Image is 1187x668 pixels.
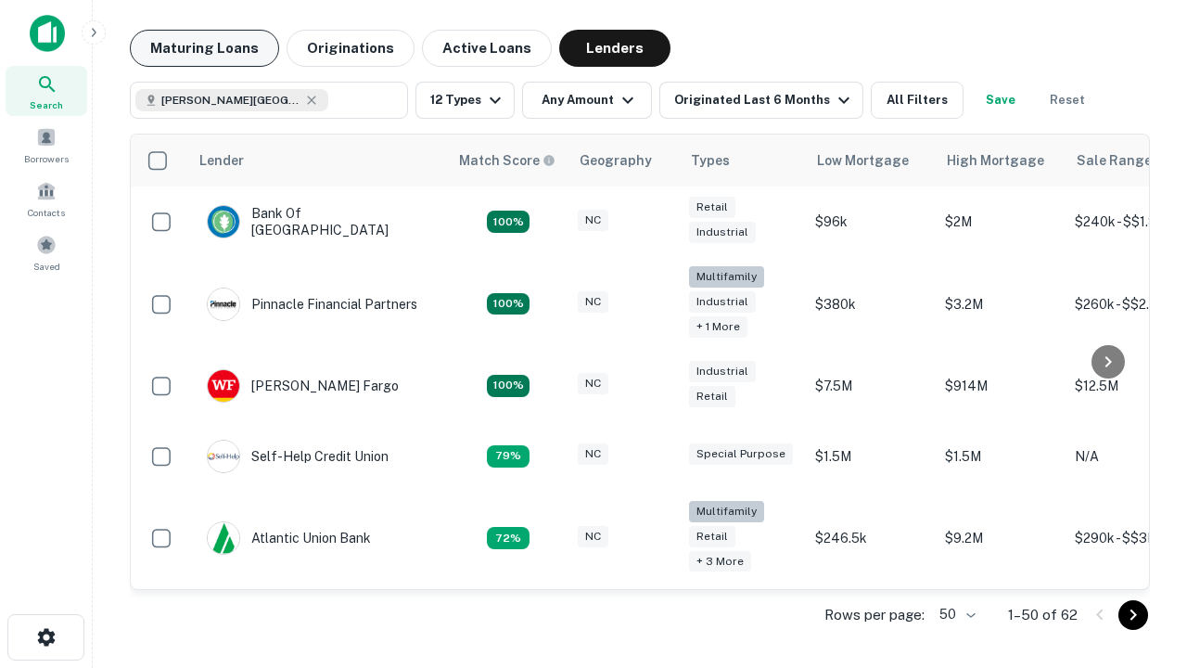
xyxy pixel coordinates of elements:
[207,369,399,403] div: [PERSON_NAME] Fargo
[691,149,730,172] div: Types
[459,150,552,171] h6: Match Score
[161,92,300,109] span: [PERSON_NAME][GEOGRAPHIC_DATA], [GEOGRAPHIC_DATA]
[487,375,530,397] div: Matching Properties: 15, hasApolloMatch: undefined
[578,443,608,465] div: NC
[817,149,909,172] div: Low Mortgage
[522,82,652,119] button: Any Amount
[689,526,735,547] div: Retail
[689,361,756,382] div: Industrial
[487,527,530,549] div: Matching Properties: 10, hasApolloMatch: undefined
[188,135,448,186] th: Lender
[689,386,735,407] div: Retail
[689,197,735,218] div: Retail
[806,421,936,492] td: $1.5M
[689,222,756,243] div: Industrial
[689,266,764,288] div: Multifamily
[6,66,87,116] a: Search
[659,82,863,119] button: Originated Last 6 Months
[33,259,60,274] span: Saved
[578,526,608,547] div: NC
[947,149,1044,172] div: High Mortgage
[971,82,1030,119] button: Save your search to get updates of matches that match your search criteria.
[208,370,239,402] img: picture
[689,551,751,572] div: + 3 more
[936,351,1066,421] td: $914M
[936,421,1066,492] td: $1.5M
[936,186,1066,257] td: $2M
[207,440,389,473] div: Self-help Credit Union
[422,30,552,67] button: Active Loans
[689,501,764,522] div: Multifamily
[936,584,1066,655] td: $3.3M
[30,15,65,52] img: capitalize-icon.png
[6,227,87,277] a: Saved
[578,291,608,313] div: NC
[578,373,608,394] div: NC
[6,173,87,224] a: Contacts
[1094,520,1187,609] iframe: Chat Widget
[208,206,239,238] img: picture
[932,601,978,628] div: 50
[1008,604,1078,626] p: 1–50 of 62
[487,293,530,315] div: Matching Properties: 25, hasApolloMatch: undefined
[415,82,515,119] button: 12 Types
[287,30,415,67] button: Originations
[207,288,417,321] div: Pinnacle Financial Partners
[806,492,936,585] td: $246.5k
[680,135,806,186] th: Types
[871,82,964,119] button: All Filters
[208,522,239,554] img: picture
[28,205,65,220] span: Contacts
[936,492,1066,585] td: $9.2M
[487,445,530,468] div: Matching Properties: 11, hasApolloMatch: undefined
[207,521,371,555] div: Atlantic Union Bank
[578,210,608,231] div: NC
[674,89,855,111] div: Originated Last 6 Months
[806,135,936,186] th: Low Mortgage
[207,205,429,238] div: Bank Of [GEOGRAPHIC_DATA]
[824,604,925,626] p: Rows per page:
[199,149,244,172] div: Lender
[24,151,69,166] span: Borrowers
[448,135,568,186] th: Capitalize uses an advanced AI algorithm to match your search with the best lender. The match sco...
[1038,82,1097,119] button: Reset
[1077,149,1152,172] div: Sale Range
[936,135,1066,186] th: High Mortgage
[936,257,1066,351] td: $3.2M
[130,30,279,67] button: Maturing Loans
[559,30,670,67] button: Lenders
[689,291,756,313] div: Industrial
[208,441,239,472] img: picture
[689,316,747,338] div: + 1 more
[806,186,936,257] td: $96k
[806,351,936,421] td: $7.5M
[459,150,555,171] div: Capitalize uses an advanced AI algorithm to match your search with the best lender. The match sco...
[487,211,530,233] div: Matching Properties: 14, hasApolloMatch: undefined
[580,149,652,172] div: Geography
[208,289,239,320] img: picture
[1118,600,1148,630] button: Go to next page
[689,443,793,465] div: Special Purpose
[30,97,63,112] span: Search
[806,584,936,655] td: $200k
[568,135,680,186] th: Geography
[806,257,936,351] td: $380k
[6,120,87,170] a: Borrowers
